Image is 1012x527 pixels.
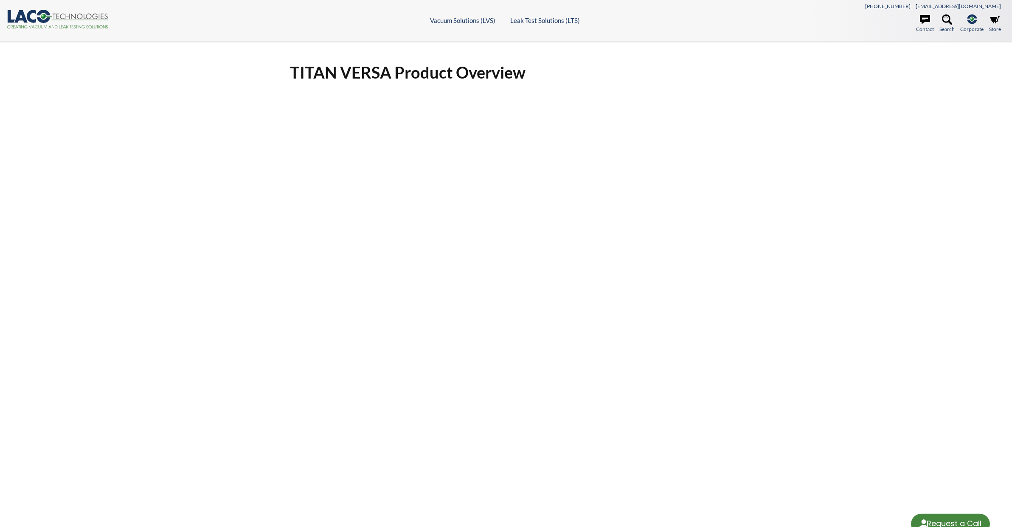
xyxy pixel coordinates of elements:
[430,17,495,24] a: Vacuum Solutions (LVS)
[939,14,955,33] a: Search
[865,3,911,9] a: [PHONE_NUMBER]
[960,25,984,33] span: Corporate
[290,62,722,83] h1: TITAN VERSA Product Overview
[510,17,580,24] a: Leak Test Solutions (LTS)
[916,14,934,33] a: Contact
[989,14,1001,33] a: Store
[916,3,1001,9] a: [EMAIL_ADDRESS][DOMAIN_NAME]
